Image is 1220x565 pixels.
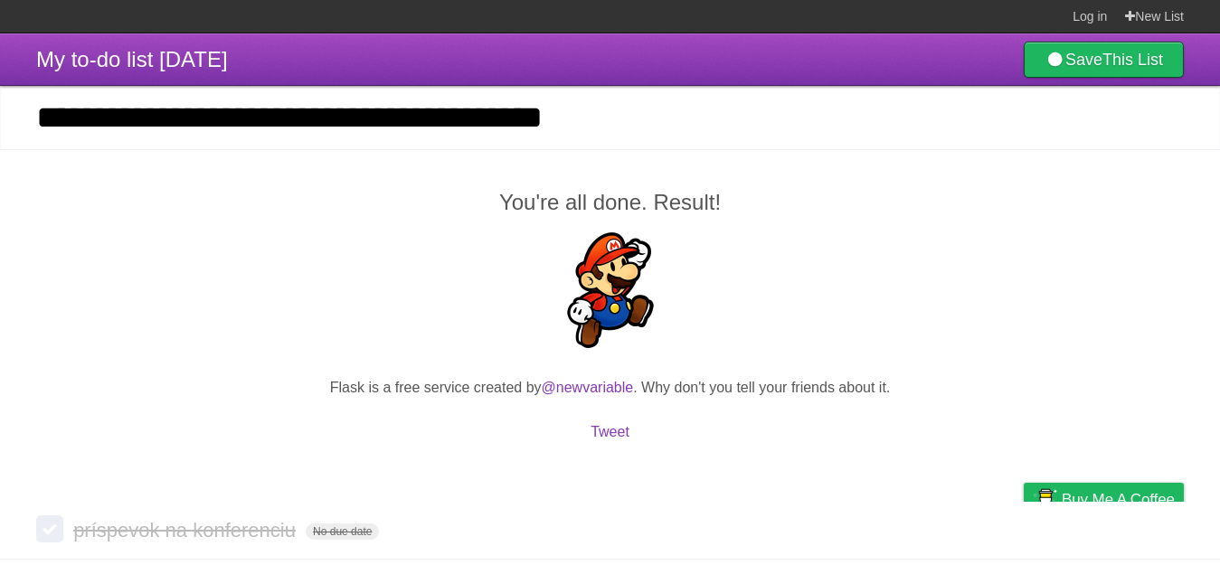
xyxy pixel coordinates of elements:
[36,47,228,71] span: My to-do list [DATE]
[1062,484,1175,515] span: Buy me a coffee
[1033,484,1057,514] img: Buy me a coffee
[73,519,300,541] span: príspevok na konferenciu
[36,377,1184,399] p: Flask is a free service created by . Why don't you tell your friends about it.
[1102,51,1163,69] b: This List
[591,424,629,439] a: Tweet
[36,515,63,542] label: Done
[542,380,634,395] a: @newvariable
[1024,42,1184,78] a: SaveThis List
[36,186,1184,219] h2: You're all done. Result!
[306,523,379,540] span: No due date
[1024,483,1184,516] a: Buy me a coffee
[553,232,668,348] img: Super Mario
